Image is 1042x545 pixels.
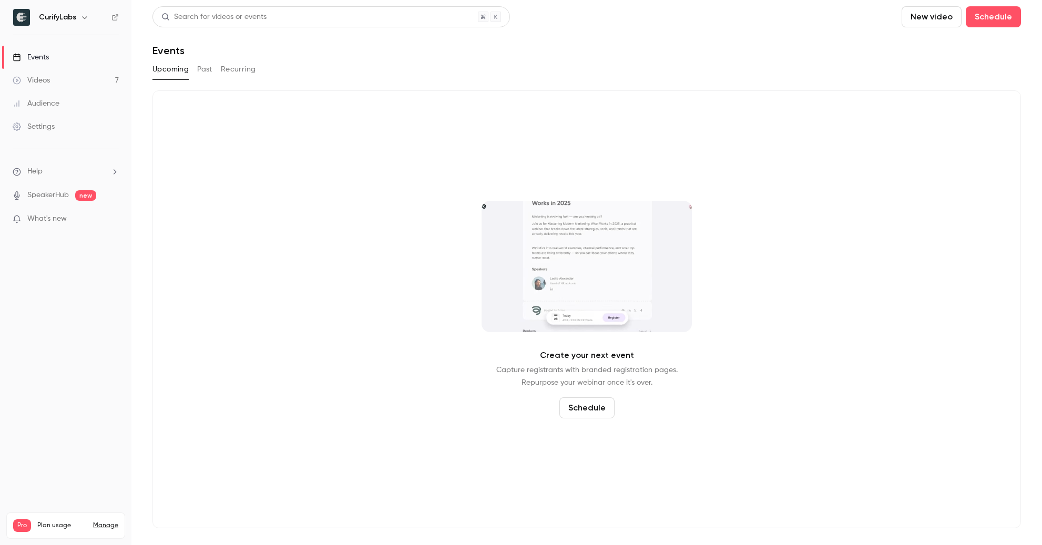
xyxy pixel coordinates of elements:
span: Help [27,166,43,177]
button: New video [902,6,962,27]
a: SpeakerHub [27,190,69,201]
p: Capture registrants with branded registration pages. Repurpose your webinar once it's over. [496,364,678,389]
button: Past [197,61,212,78]
div: Events [13,52,49,63]
div: Audience [13,98,59,109]
a: Manage [93,521,118,530]
span: Pro [13,519,31,532]
iframe: Noticeable Trigger [106,214,119,224]
li: help-dropdown-opener [13,166,119,177]
div: Settings [13,121,55,132]
button: Schedule [559,397,615,418]
button: Recurring [221,61,256,78]
h6: CurifyLabs [39,12,76,23]
div: Search for videos or events [161,12,267,23]
img: CurifyLabs [13,9,30,26]
p: Create your next event [540,349,634,362]
span: What's new [27,213,67,224]
span: new [75,190,96,201]
div: Videos [13,75,50,86]
button: Schedule [966,6,1021,27]
button: Upcoming [152,61,189,78]
h1: Events [152,44,185,57]
span: Plan usage [37,521,87,530]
